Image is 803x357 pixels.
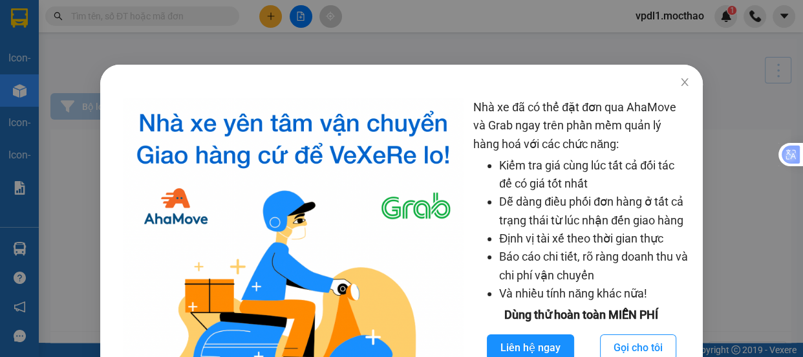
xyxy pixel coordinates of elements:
[499,248,689,285] li: Báo cáo chi tiết, rõ ràng doanh thu và chi phí vận chuyển
[499,285,689,303] li: Và nhiều tính năng khác nữa!
[499,157,689,193] li: Kiểm tra giá cùng lúc tất cả đối tác để có giá tốt nhất
[614,340,663,356] span: Gọi cho tôi
[500,340,561,356] span: Liên hệ ngay
[499,193,689,230] li: Dễ dàng điều phối đơn hàng ở tất cả trạng thái từ lúc nhận đến giao hàng
[667,65,703,101] button: Close
[499,230,689,248] li: Định vị tài xế theo thời gian thực
[473,306,689,324] div: Dùng thử hoàn toàn MIỄN PHÍ
[680,77,690,87] span: close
